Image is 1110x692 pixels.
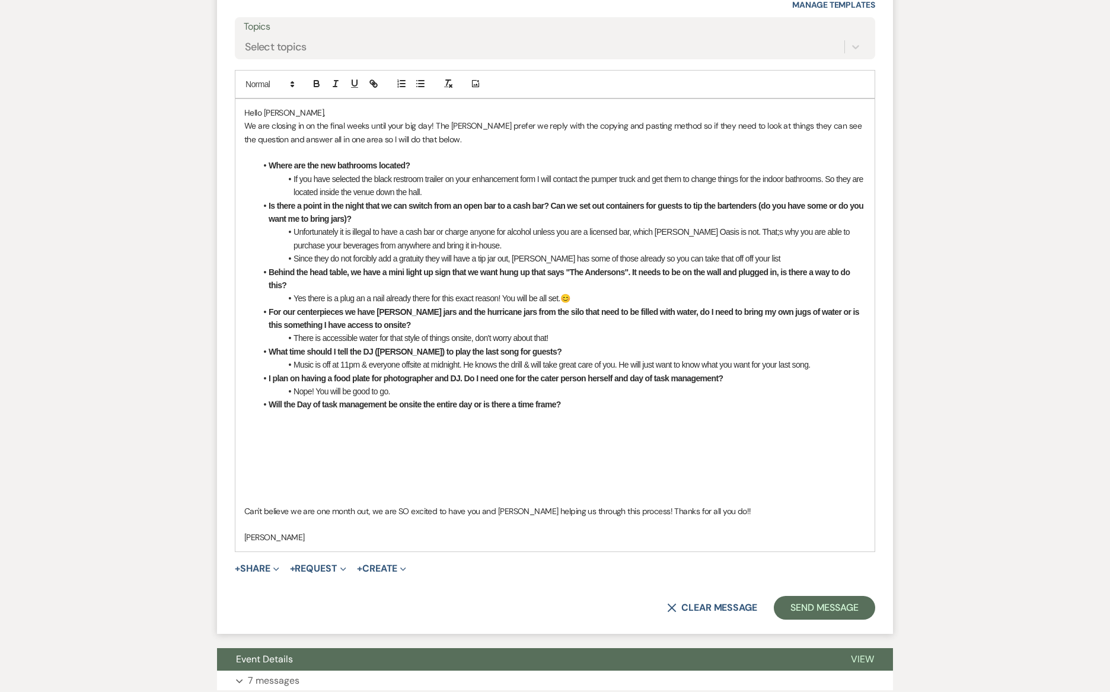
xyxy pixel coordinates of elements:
li: Unfortunately it is illegal to have a cash bar or charge anyone for alcohol unless you are a lice... [256,225,866,252]
strong: Where are the new bathrooms located? [269,161,410,170]
li: If you have selected the black restroom trailer on your enhancement form I will contact the pumpe... [256,173,866,199]
span: + [235,564,240,573]
strong: What time should I tell the DJ ([PERSON_NAME]) to play the last song for guests? [269,347,562,356]
strong: Is there a point in the night that we can switch from an open bar to a cash bar? Can we set out c... [269,201,865,224]
li: Yes there is a plug an a nail already there for this exact reason! You will be all set.😊 [256,292,866,305]
p: 7 messages [248,673,299,688]
li: There is accessible water for that style of things onsite, don't worry about that! [256,331,866,345]
p: Hello [PERSON_NAME], [244,106,866,119]
p: Can't believe we are one month out, we are SO excited to have you and [PERSON_NAME] helping us th... [244,505,866,518]
p: We are closing in on the final weeks until your big day! The [PERSON_NAME] prefer we reply with t... [244,119,866,146]
button: View [832,648,893,671]
button: 7 messages [217,671,893,691]
strong: For our centerpieces we have [PERSON_NAME] jars and the hurricane jars from the silo that need to... [269,307,861,330]
button: Event Details [217,648,832,671]
span: + [357,564,362,573]
strong: Behind the head table, we have a mini light up sign that we want hung up that says "The Andersons... [269,267,852,290]
p: [PERSON_NAME] [244,531,866,544]
span: Event Details [236,653,293,665]
li: Nope! You will be good to go. [256,385,866,398]
label: Topics [244,18,866,36]
strong: Will the Day of task management be onsite the entire day or is there a time frame? [269,400,561,409]
button: Send Message [774,596,875,620]
button: Create [357,564,406,573]
li: Music is off at 11pm & everyone offsite at midnight. He knows the drill & will take great care of... [256,358,866,371]
button: Request [290,564,346,573]
span: View [851,653,874,665]
strong: I plan on having a food plate for photographer and DJ. Do I need one for the cater person herself... [269,374,723,383]
button: Share [235,564,279,573]
span: + [290,564,295,573]
li: Since they do not forcibly add a gratuity they will have a tip jar out, [PERSON_NAME] has some of... [256,252,866,265]
div: Select topics [245,39,307,55]
button: Clear message [667,603,757,613]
